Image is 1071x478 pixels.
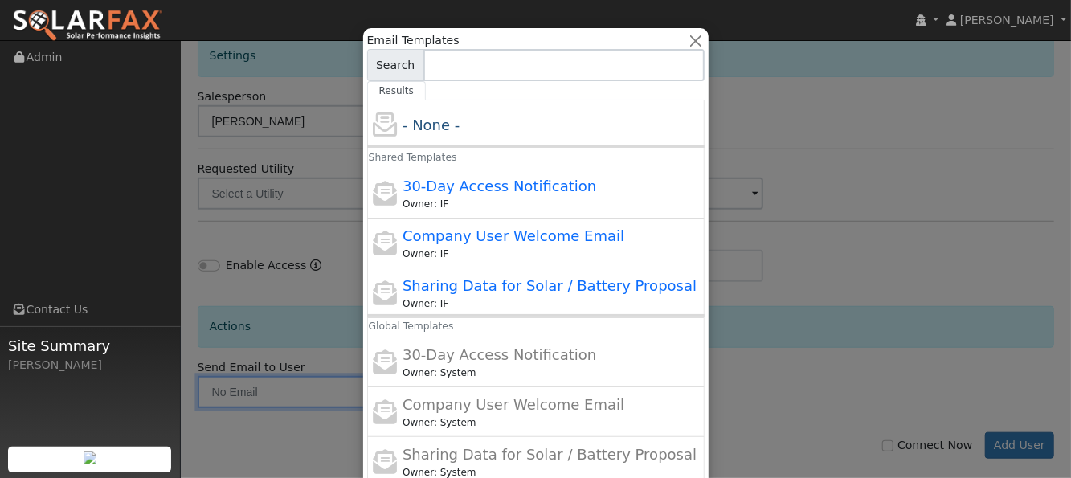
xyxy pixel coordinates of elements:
span: - None - [403,116,460,133]
div: Ian Finger [403,247,701,261]
div: Ian Finger [403,296,701,311]
span: Search [367,49,424,81]
h6: Shared Templates [358,146,380,170]
span: 30-Day Access Notification [403,178,596,194]
img: retrieve [84,451,96,464]
a: Results [367,81,427,100]
h6: Global Templates [358,315,380,338]
div: Leroy Coffman [403,366,701,380]
span: Company User Welcome Email [403,227,624,244]
div: Ian Finger [403,197,701,211]
span: Site Summary [8,335,172,357]
div: Leroy Coffman [403,415,701,430]
span: Email Templates [367,32,460,49]
span: 30-Day Access Notification [403,346,596,363]
span: Sharing Data for Solar / Battery Proposal [403,277,697,294]
span: Company User Welcome Email [403,396,624,413]
span: [PERSON_NAME] [960,14,1054,27]
span: Sharing Data for Solar / Battery Proposal [403,446,697,463]
div: [PERSON_NAME] [8,357,172,374]
img: SolarFax [12,9,163,43]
